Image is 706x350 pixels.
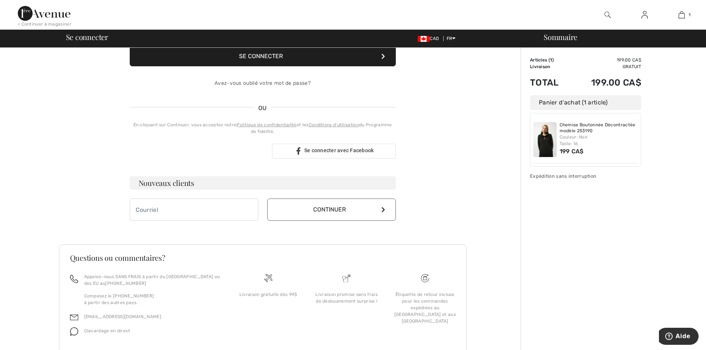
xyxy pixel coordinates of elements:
[418,36,430,42] img: Canadian Dollar
[570,57,641,63] td: 199.00 CA$
[309,122,359,127] a: Conditions d'utilisation
[18,21,72,27] div: < Continuer à magasiner
[84,293,220,306] p: Composez le [PHONE_NUMBER] à partir des autres pays.
[570,63,641,70] td: Gratuit
[560,122,638,134] a: Chemise Boutonnée Décontractée modèle 253190
[642,10,648,19] img: Mes infos
[215,80,311,86] a: Avez-vous oublié votre mot de passe?
[70,327,78,336] img: chat
[663,10,700,19] a: 1
[689,11,690,18] span: 1
[84,328,130,333] span: Clavardage en direct
[130,199,258,221] input: Courriel
[130,176,396,190] h3: Nouveaux clients
[66,33,108,41] span: Se connecter
[304,147,374,153] span: Se connecter avec Facebook
[84,314,161,319] a: [EMAIL_ADDRESS][DOMAIN_NAME]
[235,291,302,298] div: Livraison gratuite dès 99$
[70,254,455,261] h3: Questions ou commentaires?
[659,328,699,346] iframe: Ouvre un widget dans lequel vous pouvez trouver plus d’informations
[313,291,380,304] div: Livraison promise sans frais de dédouanement surprise !
[636,10,654,20] a: Se connecter
[530,57,570,63] td: Articles ( )
[392,291,458,324] div: Étiquette de retour incluse pour les commandes expédiées au [GEOGRAPHIC_DATA] et aux [GEOGRAPHIC_...
[418,36,442,41] span: CAD
[530,173,641,180] div: Expédition sans interruption
[560,148,584,155] span: 199 CA$
[255,104,271,113] span: OU
[126,143,270,159] iframe: Bouton "Se connecter avec Google"
[130,46,396,66] button: Se connecter
[342,274,351,282] img: Livraison promise sans frais de dédouanement surprise&nbsp;!
[70,313,78,321] img: email
[267,199,396,221] button: Continuer
[105,281,146,286] a: [PHONE_NUMBER]
[236,122,296,127] a: Politique de confidentialité
[535,33,702,41] div: Sommaire
[604,10,611,19] img: recherche
[530,63,570,70] td: Livraison
[533,122,557,157] img: Chemise Boutonnée Décontractée modèle 253190
[18,6,70,21] img: 1ère Avenue
[679,10,685,19] img: Mon panier
[530,70,570,95] td: Total
[570,70,641,95] td: 199.00 CA$
[560,134,638,147] div: Couleur: Noir Taille: 16
[447,36,456,41] span: FR
[421,274,429,282] img: Livraison gratuite dès 99$
[264,274,272,282] img: Livraison gratuite dès 99$
[70,275,78,283] img: call
[530,95,641,110] div: Panier d'achat (1 article)
[550,57,552,63] span: 1
[272,144,396,159] a: Se connecter avec Facebook
[84,273,220,287] p: Appelez-nous SANS FRAIS à partir du [GEOGRAPHIC_DATA] ou des EU au
[130,121,396,135] div: En cliquant sur Continuer, vous acceptez notre et les du Programme de fidélité.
